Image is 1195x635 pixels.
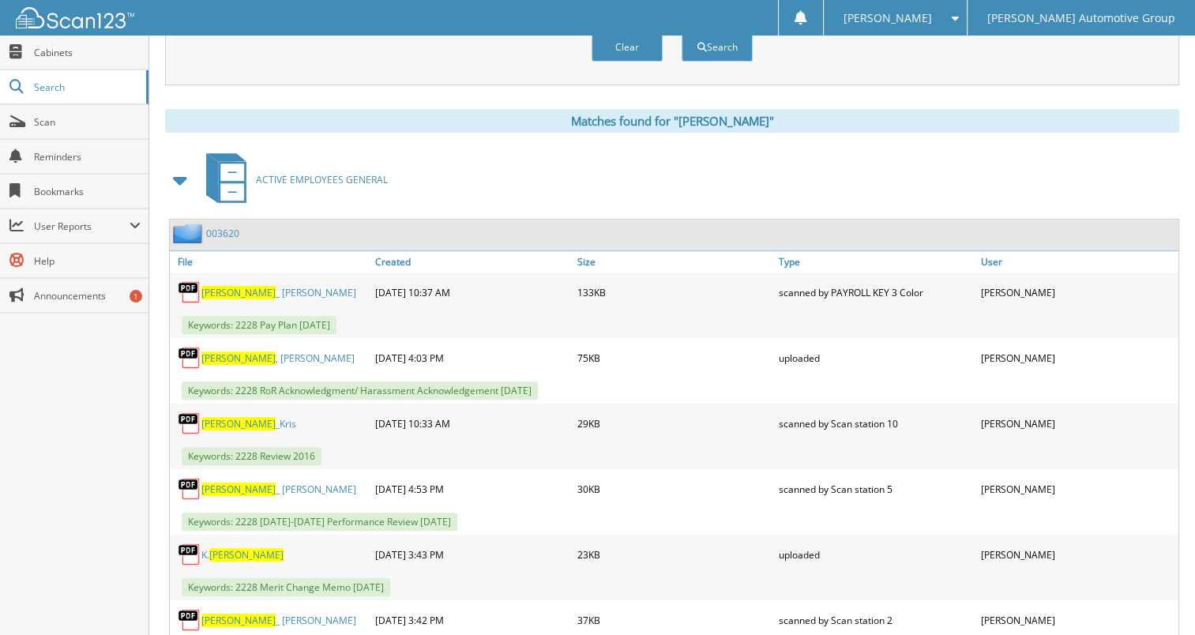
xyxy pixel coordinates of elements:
div: [PERSON_NAME] [977,473,1178,505]
div: [DATE] 10:37 AM [371,276,573,308]
div: 30KB [573,473,775,505]
img: PDF.png [178,608,201,632]
div: uploaded [775,342,976,374]
a: [PERSON_NAME], [PERSON_NAME] [201,351,355,365]
span: Scan [34,115,141,129]
div: 23KB [573,539,775,570]
img: PDF.png [178,411,201,435]
span: Bookmarks [34,185,141,198]
div: scanned by Scan station 5 [775,473,976,505]
img: folder2.png [173,224,206,243]
img: PDF.png [178,543,201,566]
div: [PERSON_NAME] [977,342,1178,374]
div: [DATE] 4:03 PM [371,342,573,374]
span: Reminders [34,150,141,163]
a: Size [573,251,775,272]
div: [DATE] 4:53 PM [371,473,573,505]
span: Help [34,254,141,268]
a: User [977,251,1178,272]
span: [PERSON_NAME] [844,13,932,23]
img: scan123-logo-white.svg [16,7,134,28]
a: ACTIVE EMPLOYEES GENERAL [197,148,388,211]
span: [PERSON_NAME] [201,483,276,496]
iframe: Chat Widget [1116,559,1195,635]
div: scanned by Scan station 10 [775,408,976,439]
img: PDF.png [178,280,201,304]
span: Keywords: 2228 Pay Plan [DATE] [182,316,336,334]
div: [DATE] 3:43 PM [371,539,573,570]
span: Keywords: 2228 RoR Acknowledgment/ Harassment Acknowledgement [DATE] [182,381,538,400]
span: Keywords: 2228 Review 2016 [182,447,321,465]
a: [PERSON_NAME]_ [PERSON_NAME] [201,614,356,627]
div: 75KB [573,342,775,374]
span: Search [34,81,138,94]
div: [PERSON_NAME] [977,408,1178,439]
div: [DATE] 10:33 AM [371,408,573,439]
span: [PERSON_NAME] [201,417,276,430]
span: User Reports [34,220,130,233]
div: scanned by PAYROLL KEY 3 Color [775,276,976,308]
span: [PERSON_NAME] Automotive Group [987,13,1175,23]
button: Search [682,32,753,62]
a: K.[PERSON_NAME] [201,548,284,562]
span: [PERSON_NAME] [201,614,276,627]
a: [PERSON_NAME]_ [PERSON_NAME] [201,483,356,496]
div: Matches found for "[PERSON_NAME]" [165,109,1179,133]
span: Keywords: 2228 [DATE]-[DATE] Performance Review [DATE] [182,513,457,531]
a: File [170,251,371,272]
span: Keywords: 2228 Merit Change Memo [DATE] [182,578,390,596]
span: Announcements [34,289,141,302]
span: Cabinets [34,46,141,59]
div: 1 [130,290,142,302]
div: 133KB [573,276,775,308]
a: [PERSON_NAME]_Kris [201,417,296,430]
a: 003620 [206,227,239,240]
a: Created [371,251,573,272]
img: PDF.png [178,346,201,370]
div: [PERSON_NAME] [977,276,1178,308]
span: [PERSON_NAME] [201,286,276,299]
span: ACTIVE EMPLOYEES GENERAL [256,173,388,186]
div: [PERSON_NAME] [977,539,1178,570]
a: Type [775,251,976,272]
img: PDF.png [178,477,201,501]
span: [PERSON_NAME] [201,351,276,365]
a: [PERSON_NAME]_ [PERSON_NAME] [201,286,356,299]
span: [PERSON_NAME] [209,548,284,562]
div: uploaded [775,539,976,570]
button: Clear [592,32,663,62]
div: 29KB [573,408,775,439]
